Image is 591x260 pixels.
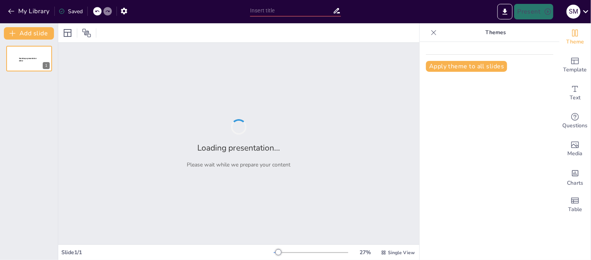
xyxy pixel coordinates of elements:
[440,23,552,42] p: Themes
[198,142,280,153] h2: Loading presentation...
[560,51,591,79] div: Add ready made slides
[6,5,53,17] button: My Library
[568,205,582,214] span: Table
[388,250,415,256] span: Single View
[4,27,54,40] button: Add slide
[6,46,52,71] div: 1
[514,4,553,19] button: Present
[560,191,591,219] div: Add a table
[566,38,584,46] span: Theme
[426,61,507,72] button: Apply theme to all slides
[187,161,291,168] p: Please wait while we prepare your content
[19,57,37,62] span: Sendsteps presentation editor
[82,28,91,38] span: Position
[560,23,591,51] div: Change the overall theme
[43,62,50,69] div: 1
[567,4,581,19] button: S M
[560,79,591,107] div: Add text boxes
[356,249,375,256] div: 27 %
[567,5,581,19] div: S M
[59,8,83,15] div: Saved
[568,149,583,158] span: Media
[61,249,274,256] div: Slide 1 / 1
[563,66,587,74] span: Template
[497,4,513,19] button: Export to PowerPoint
[570,94,581,102] span: Text
[250,5,333,16] input: Insert title
[560,163,591,191] div: Add charts and graphs
[560,107,591,135] div: Get real-time input from your audience
[560,135,591,163] div: Add images, graphics, shapes or video
[567,179,583,187] span: Charts
[61,27,74,39] div: Layout
[563,121,588,130] span: Questions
